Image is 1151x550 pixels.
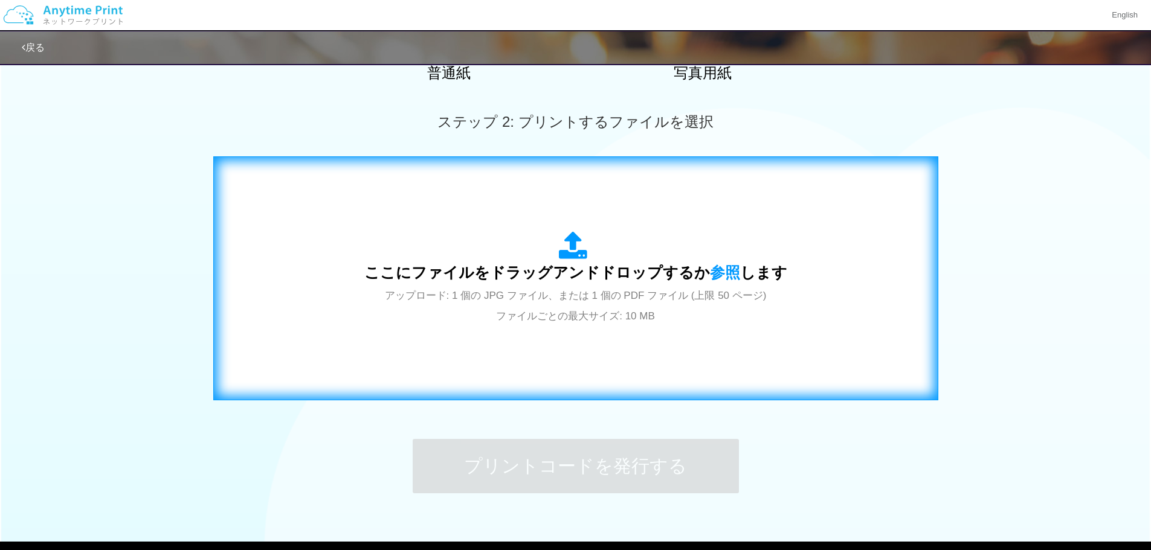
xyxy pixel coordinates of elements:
[385,290,767,322] span: アップロード: 1 個の JPG ファイル、または 1 個の PDF ファイル (上限 50 ページ) ファイルごとの最大サイズ: 10 MB
[22,42,45,53] a: 戻る
[343,65,555,81] h2: 普通紙
[364,264,787,281] span: ここにファイルをドラッグアンドドロップするか します
[437,114,713,130] span: ステップ 2: プリントするファイルを選択
[597,65,808,81] h2: 写真用紙
[710,264,740,281] span: 参照
[413,439,739,493] button: プリントコードを発行する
